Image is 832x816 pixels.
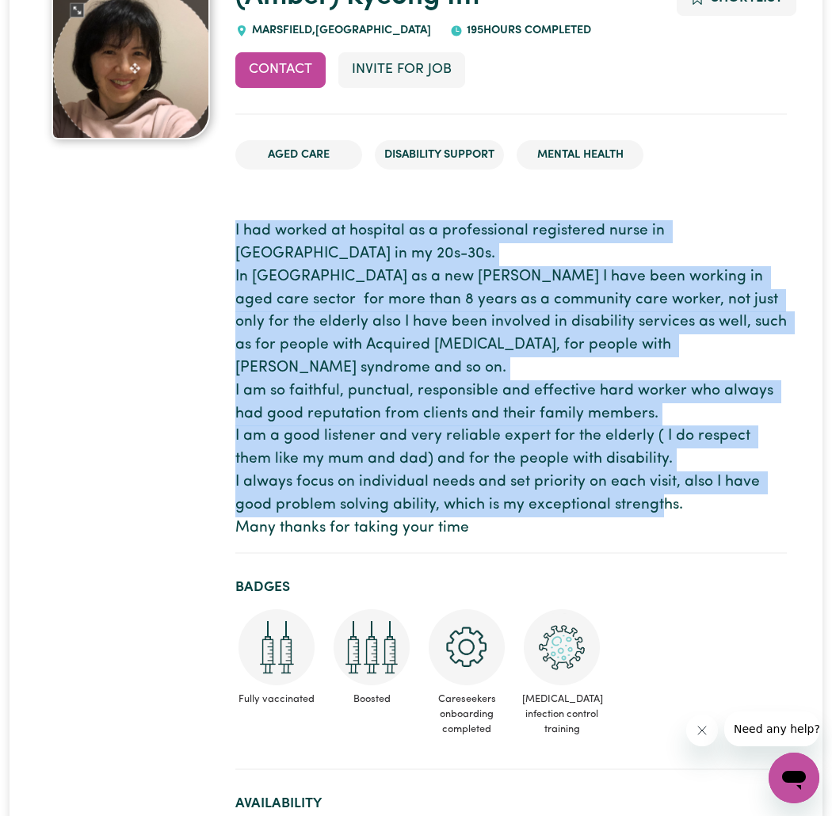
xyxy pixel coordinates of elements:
span: 195 hours completed [463,25,591,36]
li: Aged Care [235,140,362,170]
span: Boosted [330,685,413,713]
h2: Badges [235,579,787,596]
span: Need any help? [10,11,96,24]
img: Care and support worker has received booster dose of COVID-19 vaccination [334,609,410,685]
p: I had worked at hospital as a professional registered nurse in [GEOGRAPHIC_DATA] in my 20s-30s. I... [235,220,787,540]
img: CS Academy: COVID-19 Infection Control Training course completed [524,609,600,685]
img: CS Academy: Careseekers Onboarding course completed [429,609,505,685]
span: [MEDICAL_DATA] infection control training [521,685,603,744]
li: Disability Support [375,140,504,170]
span: Careseekers onboarding completed [426,685,508,744]
li: Mental Health [517,140,643,170]
iframe: Message from company [724,711,819,746]
h2: Availability [235,795,787,812]
span: MARSFIELD , [GEOGRAPHIC_DATA] [248,25,431,36]
button: Invite for Job [338,52,465,87]
iframe: Close message [686,715,718,746]
span: Fully vaccinated [235,685,318,713]
img: Care and support worker has received 2 doses of COVID-19 vaccine [239,609,315,685]
iframe: Button to launch messaging window [769,753,819,803]
button: Contact [235,52,326,87]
